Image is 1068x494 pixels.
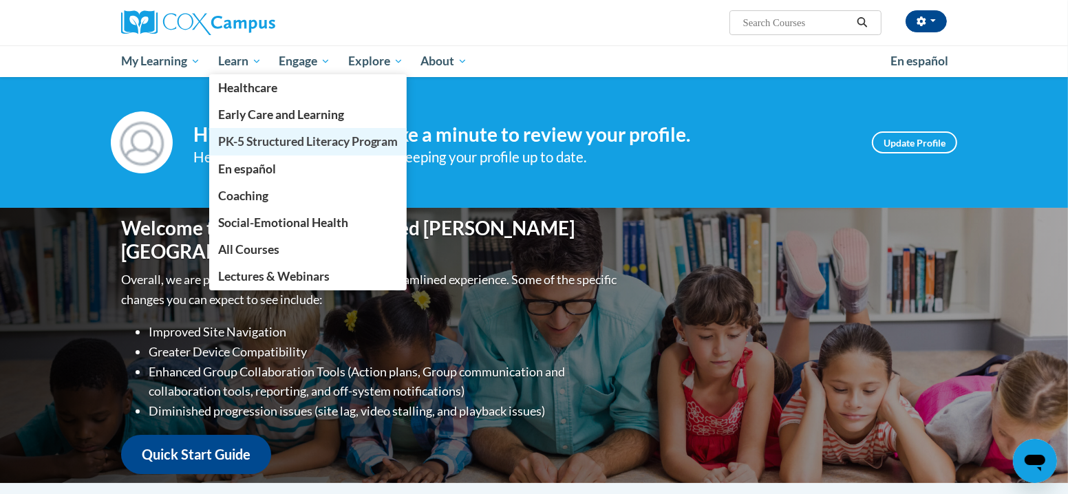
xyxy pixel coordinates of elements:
a: En español [209,155,407,182]
h4: Hi [PERSON_NAME]! Take a minute to review your profile. [193,123,851,147]
img: Cox Campus [121,10,275,35]
span: Lectures & Webinars [218,269,330,283]
span: Learn [218,53,261,69]
li: Improved Site Navigation [149,322,620,342]
img: Profile Image [111,111,173,173]
span: PK-5 Structured Literacy Program [218,134,398,149]
span: En español [890,54,948,68]
a: PK-5 Structured Literacy Program [209,128,407,155]
a: Quick Start Guide [121,435,271,474]
a: Cox Campus [121,10,383,35]
span: Early Care and Learning [218,107,344,122]
li: Enhanced Group Collaboration Tools (Action plans, Group communication and collaboration tools, re... [149,362,620,402]
button: Account Settings [906,10,947,32]
p: Overall, we are proud to provide you with a more streamlined experience. Some of the specific cha... [121,270,620,310]
a: En español [882,47,957,76]
span: Explore [348,53,403,69]
a: Engage [270,45,339,77]
a: All Courses [209,236,407,263]
h1: Welcome to the new and improved [PERSON_NAME][GEOGRAPHIC_DATA] [121,217,620,263]
span: Coaching [218,189,268,203]
a: Social-Emotional Health [209,209,407,236]
span: About [420,53,467,69]
input: Search Courses [742,14,852,31]
li: Diminished progression issues (site lag, video stalling, and playback issues) [149,401,620,421]
a: Early Care and Learning [209,101,407,128]
div: Help improve your experience by keeping your profile up to date. [193,146,851,169]
a: Learn [209,45,270,77]
li: Greater Device Compatibility [149,342,620,362]
span: Healthcare [218,80,277,95]
div: Main menu [100,45,968,77]
span: Social-Emotional Health [218,215,348,230]
span: All Courses [218,242,279,257]
a: Lectures & Webinars [209,263,407,290]
span: My Learning [121,53,200,69]
a: About [412,45,477,77]
button: Search [852,14,873,31]
a: Update Profile [872,131,957,153]
span: Engage [279,53,330,69]
a: Explore [339,45,412,77]
a: Coaching [209,182,407,209]
span: En español [218,162,276,176]
a: Healthcare [209,74,407,101]
a: My Learning [112,45,209,77]
iframe: Button to launch messaging window [1013,439,1057,483]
